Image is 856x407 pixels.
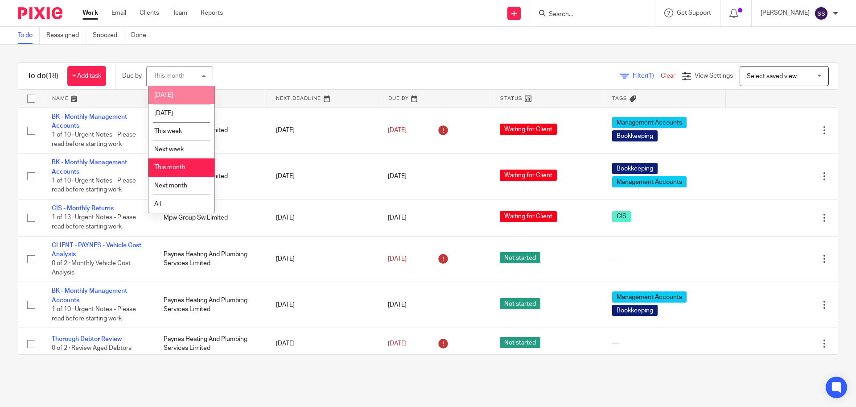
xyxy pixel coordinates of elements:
a: + Add task [67,66,106,86]
span: [DATE] [388,215,407,221]
span: Tags [612,96,627,101]
span: [DATE] [154,110,173,116]
span: Waiting for Client [500,211,557,222]
span: Management Accounts [612,117,687,128]
td: [DATE] [267,282,379,328]
p: [PERSON_NAME] [761,8,810,17]
a: Clear [661,73,675,79]
span: [DATE] [388,256,407,262]
span: View Settings [695,73,733,79]
span: Management Accounts [612,176,687,187]
div: This month [153,73,185,79]
span: Not started [500,298,540,309]
span: (18) [46,72,58,79]
span: [DATE] [388,302,407,308]
a: CIS - Monthly Returns [52,205,114,212]
span: (1) [647,73,654,79]
td: Paynes Heating And Plumbing Services Limited [155,236,267,282]
span: 1 of 10 · Urgent Notes - Please read before starting work [52,178,136,193]
span: This month [154,164,185,170]
td: [DATE] [267,236,379,282]
a: CLIENT - PAYNES - Vehicle Cost Analysis [52,242,141,257]
div: --- [612,339,717,348]
span: 1 of 10 · Urgent Notes - Please read before starting work [52,132,136,147]
span: [DATE] [388,173,407,179]
span: 1 of 13 · Urgent Notes - Please read before starting work [52,215,136,230]
td: [DATE] [267,108,379,154]
a: Email [111,8,126,17]
span: 0 of 2 · Review Aged Debtors [52,345,132,351]
span: Next month [154,183,187,189]
img: Pixie [18,7,62,19]
span: Select saved view [747,73,797,79]
span: [DATE] [154,92,173,98]
a: Reassigned [46,27,86,44]
a: Reports [201,8,223,17]
span: [DATE] [388,127,407,133]
span: Waiting for Client [500,124,557,135]
img: svg%3E [814,6,828,21]
td: [DATE] [267,154,379,199]
a: Clients [140,8,159,17]
div: --- [612,254,717,263]
a: BK - Monthly Management Accounts [52,159,127,174]
span: Bookkeeping [612,163,658,174]
input: Search [548,11,628,19]
td: [DATE] [267,328,379,360]
td: Mpw Group Sw Limited [155,199,267,236]
td: [DATE] [267,199,379,236]
span: All [154,201,161,207]
a: To do [18,27,40,44]
a: BK - Monthly Management Accounts [52,288,127,303]
span: Next week [154,146,184,153]
a: Team [173,8,187,17]
a: Thorough Debtor Review [52,336,122,342]
span: Waiting for Client [500,170,557,181]
span: Bookkeeping [612,305,658,316]
p: Due by [122,71,142,80]
span: 1 of 10 · Urgent Notes - Please read before starting work [52,306,136,322]
span: CIS [612,211,631,222]
a: Done [131,27,153,44]
a: Snoozed [93,27,124,44]
span: [DATE] [388,341,407,347]
span: Management Accounts [612,291,687,303]
span: Get Support [677,10,711,16]
h1: To do [27,71,58,81]
span: This week [154,128,182,134]
span: Not started [500,252,540,263]
td: Paynes Heating And Plumbing Services Limited [155,282,267,328]
a: Work [82,8,98,17]
a: BK - Monthly Management Accounts [52,114,127,129]
td: Paynes Heating And Plumbing Services Limited [155,328,267,360]
span: Filter [633,73,661,79]
span: Not started [500,337,540,348]
span: 0 of 2 · Monthly Vehicle Cost Analysis [52,260,131,276]
span: Bookkeeping [612,130,658,141]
